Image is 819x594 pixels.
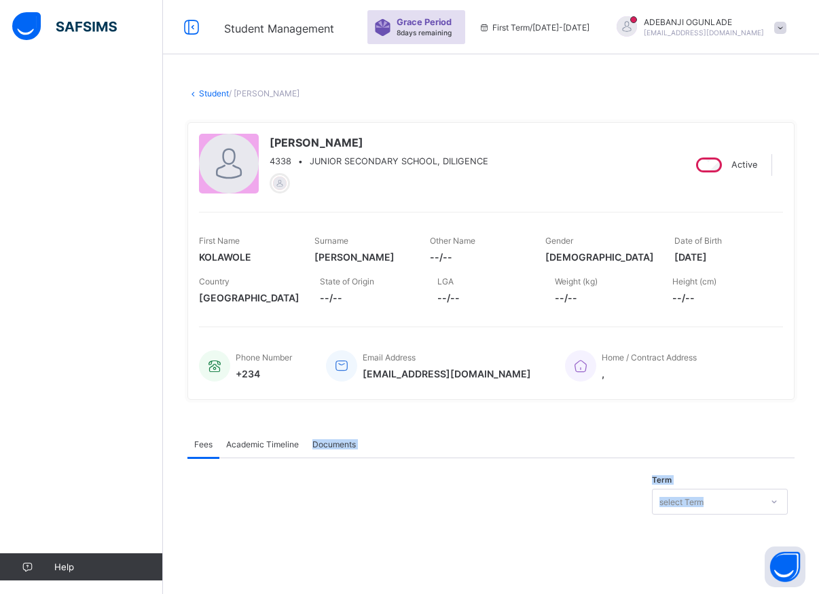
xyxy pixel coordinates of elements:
[674,251,769,263] span: [DATE]
[430,251,525,263] span: --/--
[545,251,654,263] span: [DEMOGRAPHIC_DATA]
[545,236,573,246] span: Gender
[236,368,292,379] span: +234
[644,17,764,27] span: ADEBANJI OGUNLADE
[602,352,697,363] span: Home / Contract Address
[652,475,672,485] span: Term
[310,156,488,166] span: JUNIOR SECONDARY SCHOOL, DILIGENCE
[374,19,391,36] img: sticker-purple.71386a28dfed39d6af7621340158ba97.svg
[194,439,213,449] span: Fees
[363,368,531,379] span: [EMAIL_ADDRESS][DOMAIN_NAME]
[314,251,409,263] span: [PERSON_NAME]
[199,276,230,286] span: Country
[54,561,162,572] span: Help
[397,17,452,27] span: Grace Period
[320,292,417,303] span: --/--
[199,236,240,246] span: First Name
[270,156,291,166] span: 4338
[731,160,757,170] span: Active
[672,292,769,303] span: --/--
[199,251,294,263] span: KOLAWOLE
[199,292,299,303] span: [GEOGRAPHIC_DATA]
[363,352,416,363] span: Email Address
[224,22,334,35] span: Student Management
[270,136,488,149] span: [PERSON_NAME]
[437,292,534,303] span: --/--
[199,88,229,98] a: Student
[430,236,475,246] span: Other Name
[644,29,764,37] span: [EMAIL_ADDRESS][DOMAIN_NAME]
[555,276,598,286] span: Weight (kg)
[236,352,292,363] span: Phone Number
[603,16,793,39] div: ADEBANJIOGUNLADE
[397,29,452,37] span: 8 days remaining
[229,88,299,98] span: / [PERSON_NAME]
[659,489,704,515] div: select Term
[672,276,716,286] span: Height (cm)
[12,12,117,41] img: safsims
[437,276,454,286] span: LGA
[765,546,805,587] button: Open asap
[226,439,299,449] span: Academic Timeline
[602,368,697,379] span: ,
[314,236,348,246] span: Surname
[270,156,488,166] div: •
[674,236,722,246] span: Date of Birth
[479,22,589,33] span: session/term information
[320,276,374,286] span: State of Origin
[555,292,652,303] span: --/--
[312,439,356,449] span: Documents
